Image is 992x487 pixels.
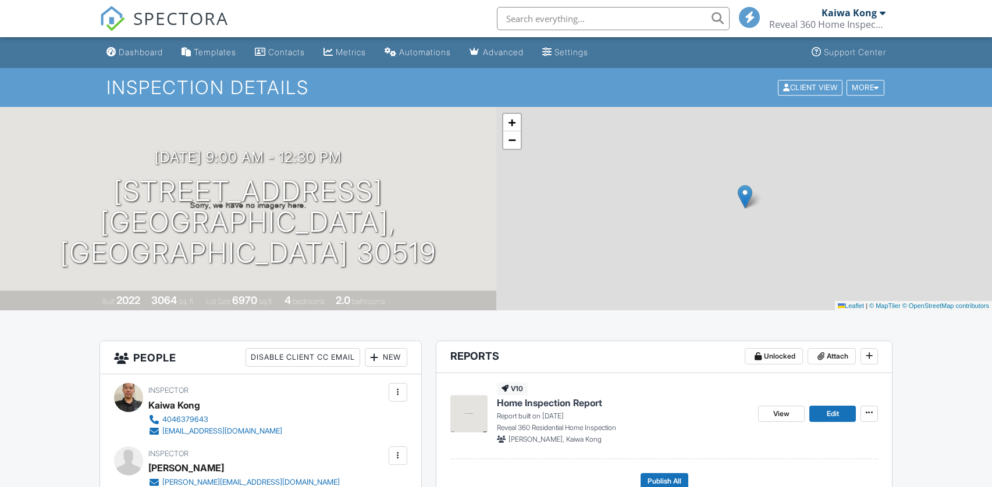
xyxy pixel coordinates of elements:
div: [PERSON_NAME][EMAIL_ADDRESS][DOMAIN_NAME] [162,478,340,487]
div: 4 [285,294,291,306]
a: Automations (Basic) [380,42,456,63]
h3: [DATE] 9:00 am - 12:30 pm [155,149,342,165]
a: Settings [538,42,593,63]
div: Dashboard [119,47,163,57]
div: 2022 [116,294,140,306]
span: Inspector [148,449,189,458]
div: [EMAIL_ADDRESS][DOMAIN_NAME] [162,427,282,436]
a: Dashboard [102,42,168,63]
a: Templates [177,42,241,63]
a: [EMAIL_ADDRESS][DOMAIN_NAME] [148,425,282,437]
div: Metrics [336,47,366,57]
div: Templates [194,47,236,57]
div: Kaiwa Kong [148,396,200,414]
div: Disable Client CC Email [246,348,360,367]
span: Inspector [148,386,189,395]
a: Zoom in [503,114,521,131]
div: 6970 [232,294,257,306]
div: 2.0 [336,294,350,306]
img: The Best Home Inspection Software - Spectora [99,6,125,31]
div: Settings [554,47,588,57]
div: New [365,348,407,367]
a: Client View [777,83,845,91]
div: Kaiwa Kong [822,7,877,19]
a: Zoom out [503,131,521,149]
a: Contacts [250,42,310,63]
a: SPECTORA [99,16,229,40]
span: sq.ft. [259,297,273,306]
h3: People [100,341,421,374]
input: Search everything... [497,7,730,30]
div: Reveal 360 Home Inspection [769,19,886,30]
div: 4046379643 [162,415,208,424]
span: | [866,302,867,309]
div: More [847,80,884,95]
h1: [STREET_ADDRESS] [GEOGRAPHIC_DATA], [GEOGRAPHIC_DATA] 30519 [19,176,478,268]
div: Advanced [483,47,524,57]
a: Support Center [807,42,891,63]
span: sq. ft. [179,297,195,306]
span: SPECTORA [133,6,229,30]
a: Advanced [465,42,528,63]
a: Leaflet [838,302,864,309]
div: [PERSON_NAME] [148,459,224,477]
a: Metrics [319,42,371,63]
span: bedrooms [293,297,325,306]
h1: Inspection Details [106,77,885,98]
div: Client View [778,80,842,95]
a: © OpenStreetMap contributors [902,302,989,309]
div: Support Center [824,47,886,57]
span: + [508,115,515,130]
img: Marker [738,185,752,209]
span: Lot Size [206,297,230,306]
span: bathrooms [352,297,385,306]
div: Automations [399,47,451,57]
span: − [508,133,515,147]
span: Built [102,297,115,306]
a: 4046379643 [148,414,282,425]
a: © MapTiler [869,302,901,309]
div: Contacts [268,47,305,57]
div: 3064 [151,294,177,306]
